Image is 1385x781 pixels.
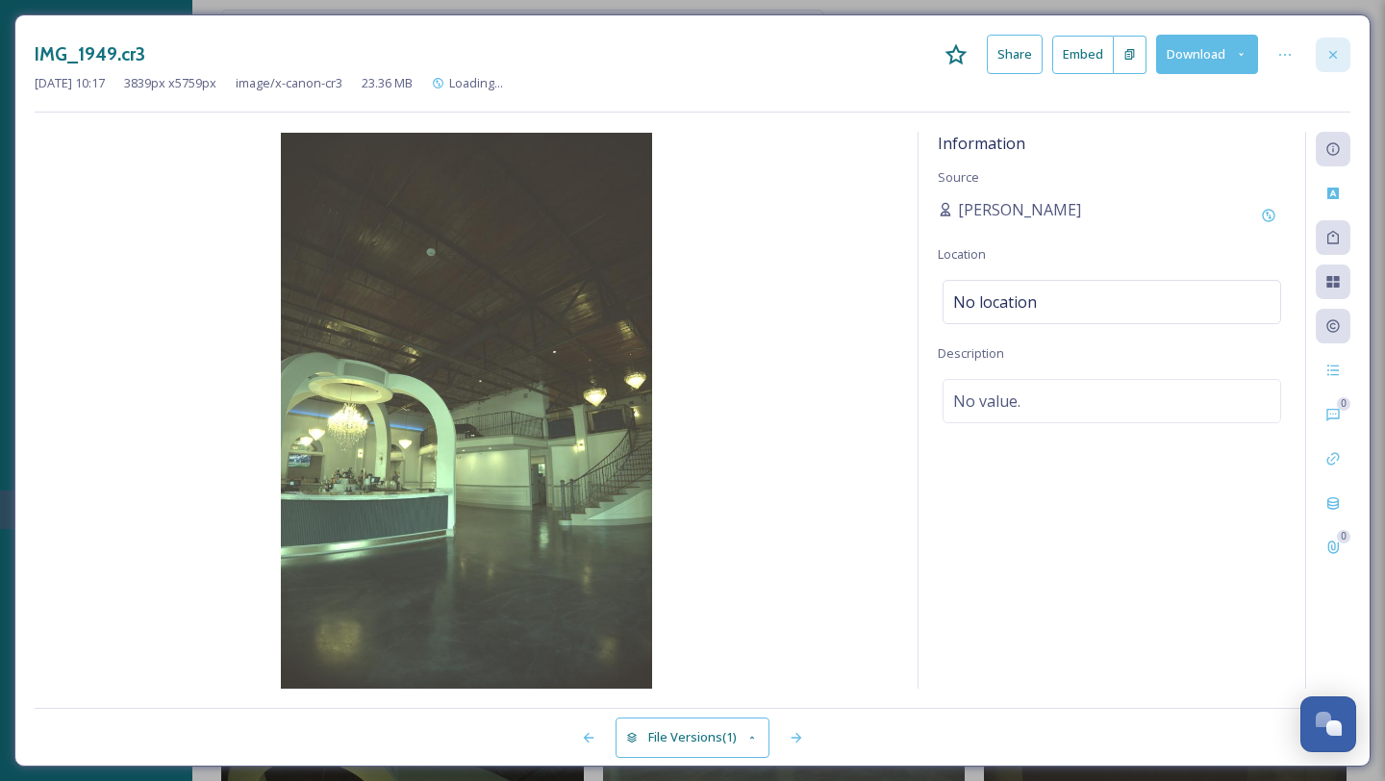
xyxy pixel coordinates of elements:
button: Share [987,35,1043,74]
button: File Versions(1) [616,718,769,757]
span: 23.36 MB [362,74,413,92]
span: [DATE] 10:17 [35,74,105,92]
span: [PERSON_NAME] [958,198,1081,221]
span: No value. [953,390,1020,413]
span: Location [938,245,986,263]
button: Embed [1052,36,1114,74]
div: 0 [1337,530,1350,543]
button: Open Chat [1300,696,1356,752]
span: 3839 px x 5759 px [124,74,216,92]
span: Source [938,168,979,186]
span: Loading... [449,74,503,91]
span: No location [953,290,1037,314]
h3: IMG_1949.cr3 [35,40,145,68]
img: b3961f70-14a2-451b-a96c-dcb884d10c92.jpg [35,133,898,689]
div: 0 [1337,397,1350,411]
button: Download [1156,35,1258,74]
span: Information [938,133,1025,154]
span: image/x-canon-cr3 [236,74,342,92]
span: Description [938,344,1004,362]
